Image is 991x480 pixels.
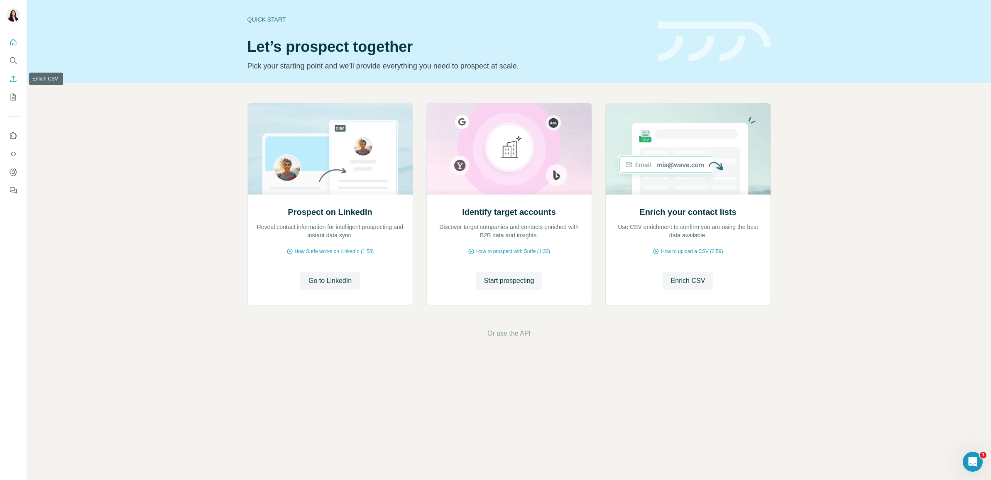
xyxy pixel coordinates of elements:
[614,223,762,239] p: Use CSV enrichment to confirm you are using the best data available.
[487,329,531,339] button: Or use the API
[300,272,360,290] button: Go to LinkedIn
[462,206,556,218] h2: Identify target accounts
[7,35,20,50] button: Quick start
[484,276,534,286] span: Start prospecting
[247,15,648,24] div: Quick start
[7,8,20,22] img: Avatar
[426,103,592,195] img: Identify target accounts
[288,206,372,218] h2: Prospect on LinkedIn
[658,22,771,62] img: banner
[256,223,404,239] p: Reveal contact information for intelligent prospecting and instant data sync.
[7,183,20,198] button: Feedback
[7,146,20,161] button: Use Surfe API
[671,276,705,286] span: Enrich CSV
[295,248,374,255] span: How Surfe works on LinkedIn (1:58)
[247,60,648,72] p: Pick your starting point and we’ll provide everything you need to prospect at scale.
[605,103,771,195] img: Enrich your contact lists
[639,206,736,218] h2: Enrich your contact lists
[476,248,550,255] span: How to prospect with Surfe (1:30)
[7,165,20,180] button: Dashboard
[435,223,583,239] p: Discover target companies and contacts enriched with B2B data and insights.
[476,272,543,290] button: Start prospecting
[247,103,413,195] img: Prospect on LinkedIn
[7,128,20,143] button: Use Surfe on LinkedIn
[663,272,714,290] button: Enrich CSV
[308,276,352,286] span: Go to LinkedIn
[980,452,986,458] span: 1
[7,53,20,68] button: Search
[247,39,648,55] h1: Let’s prospect together
[7,90,20,105] button: My lists
[661,248,723,255] span: How to upload a CSV (2:59)
[7,71,20,86] button: Enrich CSV
[963,452,983,472] iframe: Intercom live chat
